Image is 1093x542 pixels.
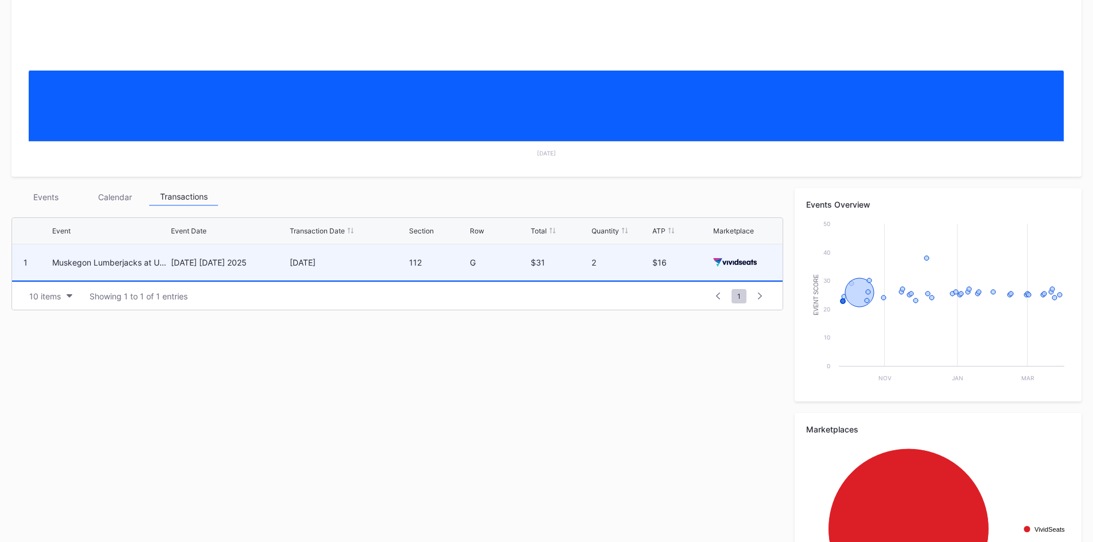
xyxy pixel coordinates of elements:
text: VividSeats [1034,526,1065,533]
div: Transaction Date [290,227,345,235]
span: 1 [732,289,746,303]
div: G [470,258,528,267]
div: Events [11,188,80,206]
div: Total [531,227,547,235]
div: 112 [409,258,467,267]
div: ATP [652,227,666,235]
div: Marketplace [713,227,754,235]
text: Event Score [813,274,819,315]
div: Row [470,227,484,235]
div: Event Date [171,227,207,235]
div: Section [409,227,434,235]
svg: Chart title [806,218,1070,390]
div: Events Overview [806,200,1070,209]
div: Showing 1 to 1 of 1 entries [90,291,188,301]
text: 30 [823,277,830,284]
text: 10 [824,334,830,341]
div: Calendar [80,188,149,206]
div: [DATE] [290,258,406,267]
img: vividSeats.svg [713,258,757,266]
text: 0 [827,362,830,369]
div: 10 items [29,291,61,301]
text: 40 [823,249,830,256]
div: 1 [24,258,28,267]
div: 2 [592,258,649,267]
div: $16 [652,258,710,267]
div: Event [52,227,71,235]
div: [DATE] [DATE] 2025 [171,258,287,267]
text: 50 [823,220,830,227]
div: Muskegon Lumberjacks at USA Hockey Team U-17 [52,258,168,267]
text: Mar [1021,375,1034,381]
text: Nov [878,375,892,381]
div: Marketplaces [806,424,1070,434]
text: [DATE] [537,150,556,157]
text: Jan [952,375,963,381]
button: 10 items [24,288,78,304]
div: $31 [531,258,589,267]
div: Quantity [592,227,619,235]
text: 20 [823,306,830,313]
div: Transactions [149,188,218,206]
